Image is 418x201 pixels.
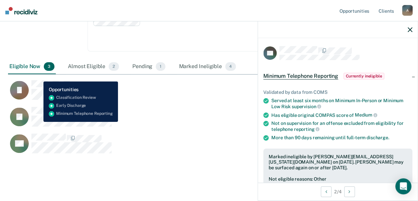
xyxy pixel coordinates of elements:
span: 4 [225,62,236,71]
button: Next Opportunity [344,186,355,197]
span: 1 [156,62,165,71]
div: More than 90 days remaining until full-term [271,135,412,141]
button: Previous Opportunity [321,186,331,197]
span: Minimum Telephone Reporting [263,73,338,79]
span: Medium [355,112,377,118]
div: Marked ineligible by [PERSON_NAME][EMAIL_ADDRESS][US_STATE][DOMAIN_NAME] on [DATE]. [PERSON_NAME]... [269,154,407,171]
span: 2 [109,62,119,71]
img: Recidiviz [5,7,37,14]
div: Pending [131,59,167,74]
div: Not on supervision for an offense excluded from eligibility for telephone [271,121,412,132]
div: CaseloadOpportunityCell-0350177 [8,80,360,107]
div: Not eligible reasons: Other [269,176,407,198]
div: Eligible Now [8,59,56,74]
div: CaseloadOpportunityCell-0802987 [8,133,360,160]
span: reporting [294,127,320,132]
span: discharge. [367,135,389,140]
div: Served at least six months on Minimum In-Person or Minimum Low Risk [271,98,412,109]
div: 2 / 4 [258,183,418,200]
span: 3 [44,62,54,71]
div: CaseloadOpportunityCell-0899461 [8,107,360,133]
div: A [402,5,413,16]
div: Open Intercom Messenger [395,178,411,194]
span: supervision [292,104,321,109]
div: Minimum Telephone ReportingCurrently ineligible [258,65,418,87]
div: Almost Eligible [66,59,120,74]
div: Validated by data from COMS [263,89,412,95]
span: Currently ineligible [343,73,385,79]
div: Has eligible original COMPAS score of [271,112,412,118]
div: Marked Ineligible [177,59,237,74]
